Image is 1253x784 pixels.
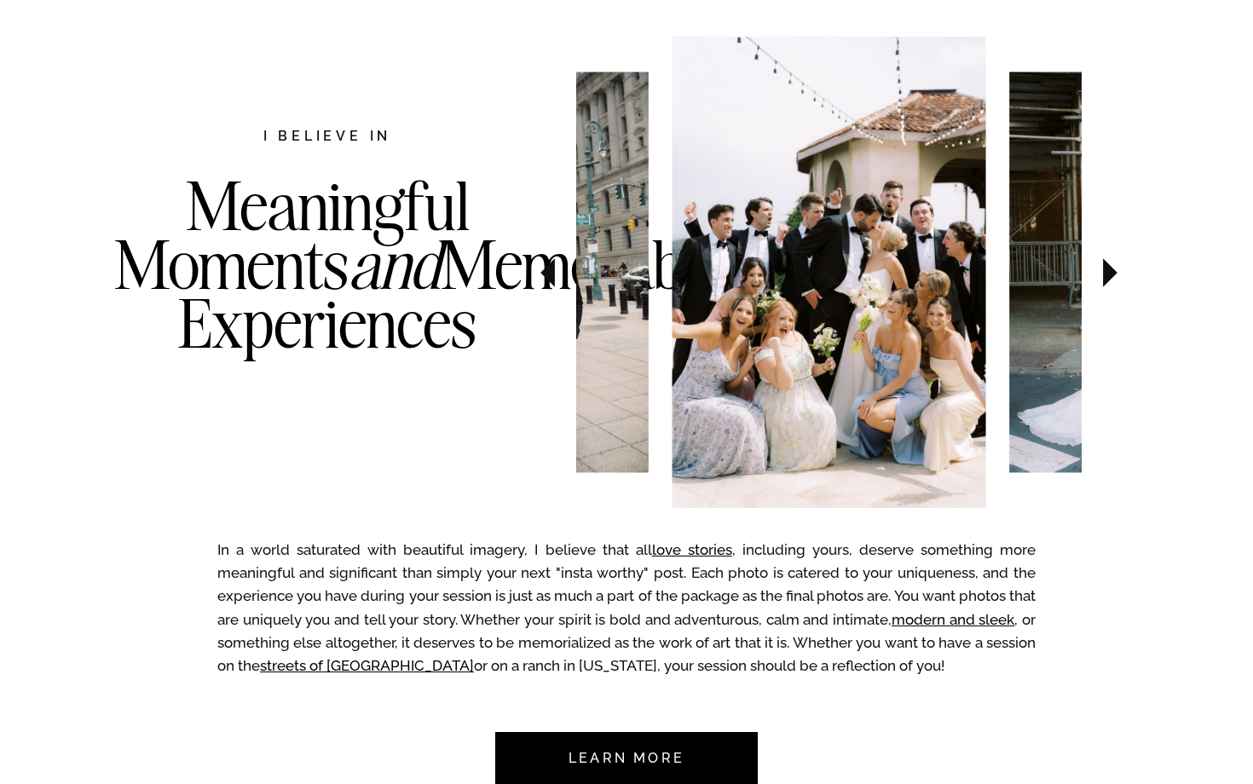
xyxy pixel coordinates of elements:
[672,37,986,508] img: Wedding party cheering for the bride and groom
[217,539,1036,686] p: In a world saturated with beautiful imagery, I believe that all , including yours, deserve someth...
[892,611,1014,628] a: modern and sleek
[652,541,732,558] a: love stories
[114,176,540,422] h3: Meaningful Moments Memorable Experiences
[260,657,474,674] a: streets of [GEOGRAPHIC_DATA]
[173,126,482,149] h2: I believe in
[349,222,441,306] i: and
